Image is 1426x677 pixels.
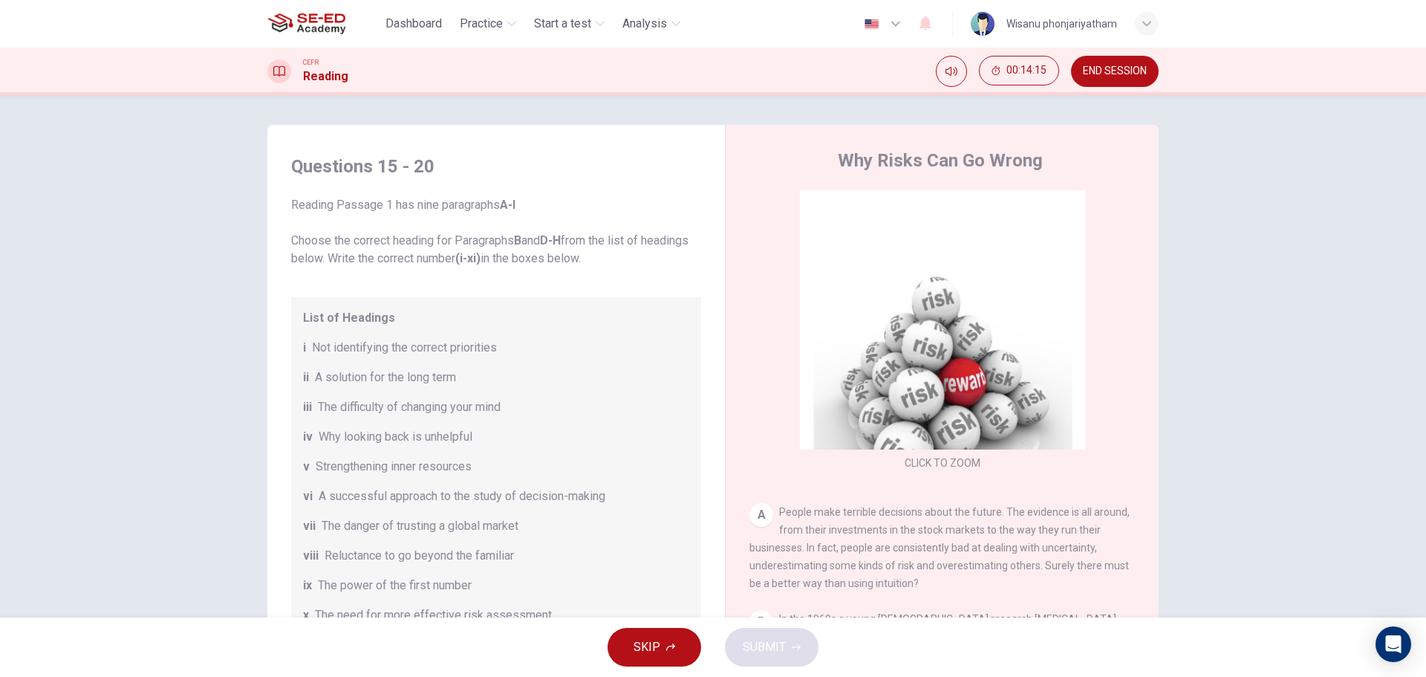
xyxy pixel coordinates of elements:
b: A-I [500,198,515,212]
span: i [303,339,306,357]
div: Open Intercom Messenger [1375,626,1411,662]
div: A [749,503,773,527]
span: Analysis [622,15,667,33]
div: Wisanu phonjariyatham [1006,15,1117,33]
span: List of Headings [303,309,689,327]
button: Start a test [528,10,611,37]
span: Practice [460,15,503,33]
span: Start a test [534,15,591,33]
span: SKIP [634,637,660,658]
b: D-H [540,233,561,247]
span: Reluctance to go beyond the familiar [325,547,514,565]
span: Reading Passage 1 has nine paragraphs Choose the correct heading for Paragraphs and from the list... [291,196,701,268]
button: Dashboard [380,10,448,37]
span: vi [303,487,313,505]
img: SE-ED Academy logo [267,9,345,39]
button: Analysis [616,10,686,37]
span: The need for more effective risk assessment [315,606,552,624]
div: Hide [979,56,1059,87]
span: iv [303,428,313,446]
h4: Why Risks Can Go Wrong [838,149,1043,172]
span: The power of the first number [318,577,472,595]
span: A solution for the long term [315,369,456,386]
button: Practice [454,10,522,37]
span: CEFR [303,57,319,68]
span: ii [303,369,309,386]
div: Mute [936,56,967,87]
img: en [862,19,881,30]
h1: Reading [303,68,348,85]
span: Why looking back is unhelpful [319,428,472,446]
span: x [303,606,309,624]
span: vii [303,517,316,535]
span: The danger of trusting a global market [322,517,518,535]
span: viii [303,547,319,565]
span: People make terrible decisions about the future. The evidence is all around, from their investmen... [749,506,1130,589]
span: END SESSION [1083,65,1147,77]
b: B [514,233,521,247]
div: B [749,610,773,634]
button: 00:14:15 [979,56,1059,85]
span: The difficulty of changing your mind [318,398,501,416]
span: ix [303,577,312,595]
span: v [303,458,310,476]
span: 00:14:15 [1006,65,1046,77]
h4: Questions 15 - 20 [291,155,701,178]
span: Not identifying the correct priorities [312,339,497,357]
button: SKIP [608,628,701,667]
span: A successful approach to the study of decision-making [319,487,605,505]
span: Strengthening inner resources [316,458,472,476]
img: Profile picture [971,12,994,36]
button: END SESSION [1071,56,1159,87]
span: Dashboard [385,15,442,33]
span: iii [303,398,312,416]
a: SE-ED Academy logo [267,9,380,39]
b: (i-xi) [455,251,481,265]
